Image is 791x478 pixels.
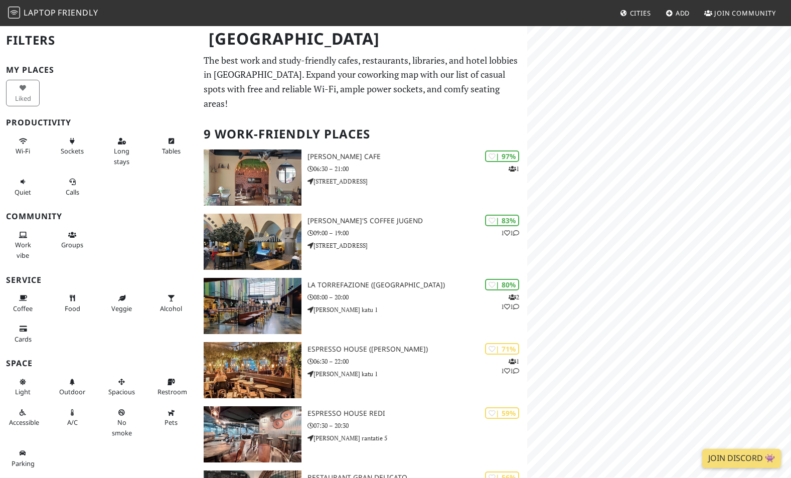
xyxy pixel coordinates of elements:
span: Veggie [111,304,132,313]
a: Add [662,4,694,22]
p: 2 1 1 [501,292,519,311]
span: Accessible [9,418,39,427]
span: Coffee [13,304,33,313]
a: LaptopFriendly LaptopFriendly [8,5,98,22]
p: 06:30 – 22:00 [307,357,527,366]
span: Alcohol [160,304,182,313]
p: [PERSON_NAME] rantatie 5 [307,433,527,443]
button: Long stays [105,133,138,170]
button: No smoke [105,404,138,441]
h2: 9 Work-Friendly Places [204,119,521,149]
img: Espresso House REDI [204,406,301,462]
span: Cities [630,9,651,18]
span: Spacious [108,387,135,396]
span: Food [65,304,80,313]
span: Group tables [61,240,83,249]
a: Ziara's Cafe | 97% 1 [PERSON_NAME] Cafe 06:30 – 21:00 [STREET_ADDRESS] [198,149,527,206]
button: Spacious [105,374,138,400]
p: 06:30 – 21:00 [307,164,527,174]
img: La Torrefazione (Kamppi) [204,278,301,334]
p: [STREET_ADDRESS] [307,177,527,186]
p: [PERSON_NAME] katu 1 [307,369,527,379]
div: | 97% [485,150,519,162]
h1: [GEOGRAPHIC_DATA] [201,25,525,53]
a: Robert's Coffee Jugend | 83% 11 [PERSON_NAME]'s Coffee Jugend 09:00 – 19:00 [STREET_ADDRESS] [198,214,527,270]
span: Smoke free [112,418,132,437]
button: Accessible [6,404,40,431]
p: 09:00 – 19:00 [307,228,527,238]
img: Ziara's Cafe [204,149,301,206]
span: Work-friendly tables [162,146,181,155]
button: Restroom [154,374,188,400]
h3: Service [6,275,192,285]
p: [PERSON_NAME] katu 1 [307,305,527,314]
button: Work vibe [6,227,40,263]
span: Pet friendly [165,418,178,427]
span: Laptop [24,7,56,18]
button: Food [56,290,89,316]
span: Air conditioned [67,418,78,427]
a: Join Community [700,4,780,22]
span: Parking [12,459,35,468]
button: Calls [56,174,89,200]
h3: Espresso House REDI [307,409,527,418]
p: 07:30 – 20:30 [307,421,527,430]
span: Credit cards [15,335,32,344]
span: Restroom [157,387,187,396]
div: | 83% [485,215,519,226]
button: Light [6,374,40,400]
h2: Filters [6,25,192,56]
h3: Space [6,359,192,368]
p: The best work and study-friendly cafes, restaurants, libraries, and hotel lobbies in [GEOGRAPHIC_... [204,53,521,111]
h3: Community [6,212,192,221]
button: Alcohol [154,290,188,316]
button: Parking [6,445,40,471]
span: Video/audio calls [66,188,79,197]
button: Cards [6,321,40,347]
button: Wi-Fi [6,133,40,160]
a: Cities [616,4,655,22]
h3: Productivity [6,118,192,127]
h3: Espresso House ([PERSON_NAME]) [307,345,527,354]
div: | 71% [485,343,519,355]
span: Natural light [15,387,31,396]
h3: [PERSON_NAME]'s Coffee Jugend [307,217,527,225]
p: [STREET_ADDRESS] [307,241,527,250]
span: Quiet [15,188,31,197]
a: Join Discord 👾 [702,449,781,468]
span: Long stays [114,146,129,166]
span: People working [15,240,31,259]
button: Coffee [6,290,40,316]
button: Veggie [105,290,138,316]
span: Add [676,9,690,18]
p: 1 1 [501,228,519,238]
a: Espresso House REDI | 59% Espresso House REDI 07:30 – 20:30 [PERSON_NAME] rantatie 5 [198,406,527,462]
span: Join Community [714,9,776,18]
a: Espresso House (Kamppi) | 71% 111 Espresso House ([PERSON_NAME]) 06:30 – 22:00 [PERSON_NAME] katu 1 [198,342,527,398]
p: 1 1 1 [501,357,519,376]
button: Sockets [56,133,89,160]
p: 1 [509,164,519,174]
button: Quiet [6,174,40,200]
button: Pets [154,404,188,431]
h3: [PERSON_NAME] Cafe [307,152,527,161]
button: Tables [154,133,188,160]
h3: My Places [6,65,192,75]
img: Robert's Coffee Jugend [204,214,301,270]
div: | 59% [485,407,519,419]
button: A/C [56,404,89,431]
span: Stable Wi-Fi [16,146,30,155]
button: Outdoor [56,374,89,400]
div: | 80% [485,279,519,290]
span: Power sockets [61,146,84,155]
h3: La Torrefazione ([GEOGRAPHIC_DATA]) [307,281,527,289]
p: 08:00 – 20:00 [307,292,527,302]
a: La Torrefazione (Kamppi) | 80% 211 La Torrefazione ([GEOGRAPHIC_DATA]) 08:00 – 20:00 [PERSON_NAME... [198,278,527,334]
span: Outdoor area [59,387,85,396]
button: Groups [56,227,89,253]
span: Friendly [58,7,98,18]
img: Espresso House (Kamppi) [204,342,301,398]
img: LaptopFriendly [8,7,20,19]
